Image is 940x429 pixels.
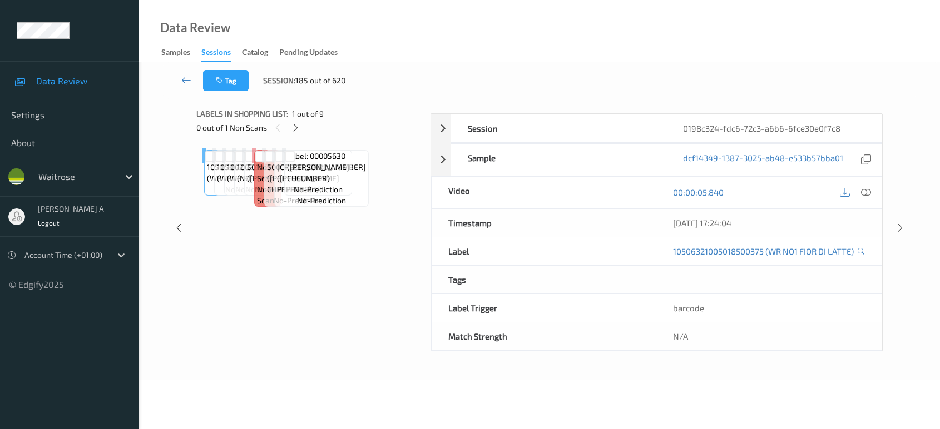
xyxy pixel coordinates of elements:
[432,209,657,237] div: Timestamp
[673,217,865,228] div: [DATE] 17:24:04
[196,108,288,119] span: Labels in shopping list:
[656,322,882,350] div: N/A
[263,75,295,86] span: Session:
[295,75,345,86] span: 185 out of 620
[257,151,278,184] span: Label: Non-Scan
[217,151,303,184] span: Label: 10506321005018500375 (WR NO1 FIOR DI LATTE)
[451,114,666,142] div: Session
[287,151,349,184] span: Label: 00005630 ([PERSON_NAME] CUCUMBER)
[432,266,657,293] div: Tags
[161,45,201,61] a: Samples
[274,195,323,206] span: no-prediction
[160,22,230,33] div: Data Review
[207,151,293,184] span: Label: 10506321005018500375 (WR NO1 FIOR DI LATTE)
[432,294,657,322] div: Label Trigger
[196,121,423,134] div: 0 out of 1 Non Scans
[432,237,657,265] div: Label
[242,45,279,61] a: Catalog
[673,246,854,257] a: 10506321005018500375 (WR NO1 FIOR DI LATTE)
[161,47,190,61] div: Samples
[451,144,666,176] div: Sample
[673,187,724,198] a: 00:00:05.840
[656,294,882,322] div: barcode
[292,108,324,119] span: 1 out of 9
[431,143,883,176] div: Sampledcf14349-1387-3025-ab48-e533b57bba01
[237,151,323,184] span: Label: 10028234701521700708 (NO.1 PORK CARVE LEG)
[297,195,346,206] span: no-prediction
[267,151,329,195] span: Label: 5000169052853 ([PERSON_NAME] CHEESE ONION)
[242,47,268,61] div: Catalog
[277,151,366,195] span: Label: [CREDIT_CARD_NUMBER] ([PERSON_NAME] PEPPERS)
[432,177,657,208] div: Video
[279,47,338,61] div: Pending Updates
[201,45,242,62] a: Sessions
[432,322,657,350] div: Match Strength
[201,47,231,62] div: Sessions
[257,184,278,206] span: non-scan
[279,45,349,61] a: Pending Updates
[683,152,843,167] a: dcf14349-1387-3025-ab48-e533b57bba01
[294,184,343,195] span: no-prediction
[203,70,249,91] button: Tag
[666,114,882,142] div: 0198c324-fdc6-72c3-a6b6-6fce30e0f7c8
[247,151,312,184] span: Label: 5014201655414 ([PERSON_NAME])
[431,114,883,143] div: Session0198c324-fdc6-72c3-a6b6-6fce30e0f7c8
[227,151,313,184] span: Label: 10026127801065200435 (WR RED FISH MSC)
